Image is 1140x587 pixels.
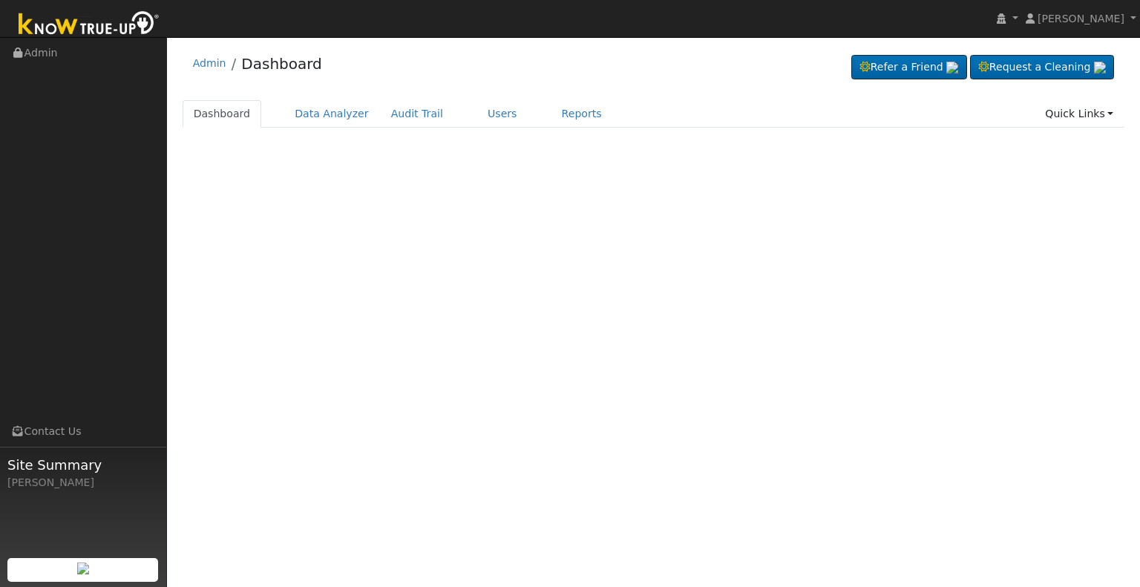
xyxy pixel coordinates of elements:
a: Data Analyzer [284,100,380,128]
span: [PERSON_NAME] [1038,13,1124,24]
a: Dashboard [241,55,322,73]
a: Admin [193,57,226,69]
a: Users [476,100,528,128]
a: Quick Links [1034,100,1124,128]
a: Audit Trail [380,100,454,128]
img: retrieve [946,62,958,73]
a: Request a Cleaning [970,55,1114,80]
div: [PERSON_NAME] [7,475,159,491]
a: Refer a Friend [851,55,967,80]
span: Site Summary [7,455,159,475]
img: Know True-Up [11,8,167,42]
img: retrieve [77,563,89,574]
a: Dashboard [183,100,262,128]
img: retrieve [1094,62,1106,73]
a: Reports [551,100,613,128]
